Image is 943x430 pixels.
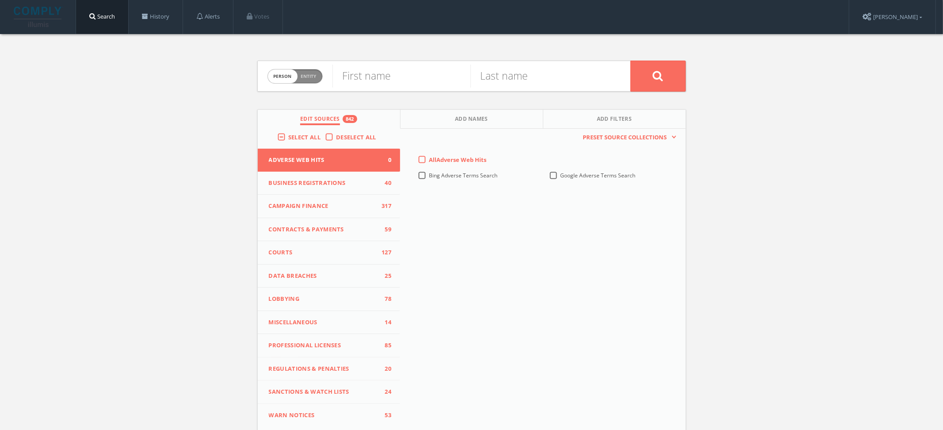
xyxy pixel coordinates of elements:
span: 85 [378,341,391,350]
button: Business Registrations40 [258,172,401,195]
span: Business Registrations [269,179,378,188]
span: Lobbying [269,295,378,303]
button: Sanctions & Watch Lists24 [258,380,401,404]
span: Google Adverse Terms Search [560,172,635,179]
img: illumis [14,7,63,27]
span: Data Breaches [269,272,378,280]
span: 78 [378,295,391,303]
button: Adverse Web Hits0 [258,149,401,172]
button: Miscellaneous14 [258,311,401,334]
span: WARN Notices [269,411,378,420]
span: Bing Adverse Terms Search [429,172,497,179]
button: Courts127 [258,241,401,265]
span: Edit Sources [300,115,340,125]
span: Preset Source Collections [578,133,671,142]
button: Regulations & Penalties20 [258,357,401,381]
span: 317 [378,202,391,211]
button: Edit Sources842 [258,110,401,129]
span: Contracts & Payments [269,225,378,234]
button: Preset Source Collections [578,133,676,142]
span: 40 [378,179,391,188]
span: Deselect All [336,133,376,141]
span: All Adverse Web Hits [429,156,486,164]
span: Regulations & Penalties [269,365,378,373]
button: Add Names [401,110,543,129]
span: 127 [378,248,391,257]
span: Add Names [455,115,488,125]
span: 0 [378,156,391,165]
span: Select All [288,133,321,141]
button: Professional Licenses85 [258,334,401,357]
span: 53 [378,411,391,420]
button: Add Filters [543,110,686,129]
span: Professional Licenses [269,341,378,350]
span: Sanctions & Watch Lists [269,388,378,396]
button: Lobbying78 [258,288,401,311]
span: 20 [378,365,391,373]
span: Courts [269,248,378,257]
span: Miscellaneous [269,318,378,327]
span: 59 [378,225,391,234]
button: Contracts & Payments59 [258,218,401,242]
button: WARN Notices53 [258,404,401,427]
span: Entity [301,73,317,80]
span: 14 [378,318,391,327]
button: Data Breaches25 [258,265,401,288]
span: Adverse Web Hits [269,156,378,165]
button: Campaign Finance317 [258,195,401,218]
span: 24 [378,388,391,396]
span: 25 [378,272,391,280]
div: 842 [343,115,357,123]
span: Add Filters [597,115,632,125]
span: Campaign Finance [269,202,378,211]
span: person [268,69,298,83]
